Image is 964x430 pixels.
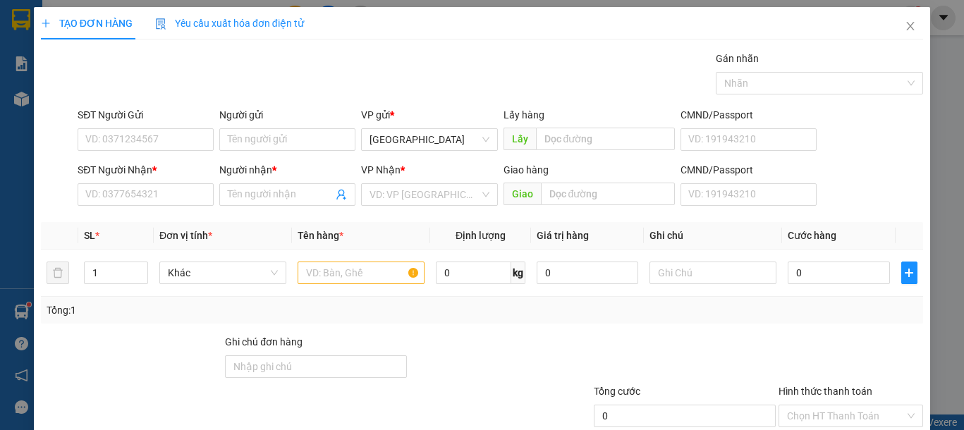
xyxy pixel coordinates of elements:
[504,109,544,121] span: Lấy hàng
[644,222,782,250] th: Ghi chú
[225,355,407,378] input: Ghi chú đơn hàng
[219,107,355,123] div: Người gửi
[905,20,916,32] span: close
[47,302,373,318] div: Tổng: 1
[47,262,69,284] button: delete
[504,183,541,205] span: Giao
[84,230,95,241] span: SL
[298,230,343,241] span: Tên hàng
[649,262,776,284] input: Ghi Chú
[594,386,640,397] span: Tổng cước
[361,164,401,176] span: VP Nhận
[136,274,145,283] span: down
[336,189,347,200] span: user-add
[370,129,489,150] span: Sài Gòn
[541,183,675,205] input: Dọc đường
[511,262,525,284] span: kg
[537,262,638,284] input: 0
[41,18,51,28] span: plus
[155,18,166,30] img: icon
[891,7,930,47] button: Close
[681,107,817,123] div: CMND/Passport
[504,128,536,150] span: Lấy
[136,264,145,273] span: up
[901,262,917,284] button: plus
[788,230,836,241] span: Cước hàng
[537,230,589,241] span: Giá trị hàng
[716,53,759,64] label: Gán nhãn
[504,164,549,176] span: Giao hàng
[225,336,303,348] label: Ghi chú đơn hàng
[78,162,214,178] div: SĐT Người Nhận
[78,107,214,123] div: SĐT Người Gửi
[168,262,278,283] span: Khác
[298,262,425,284] input: VD: Bàn, Ghế
[779,386,872,397] label: Hình thức thanh toán
[456,230,506,241] span: Định lượng
[132,273,147,283] span: Decrease Value
[902,267,917,278] span: plus
[155,18,304,29] span: Yêu cầu xuất hóa đơn điện tử
[219,162,355,178] div: Người nhận
[132,262,147,273] span: Increase Value
[41,18,133,29] span: TẠO ĐƠN HÀNG
[681,162,817,178] div: CMND/Passport
[159,230,212,241] span: Đơn vị tính
[361,107,497,123] div: VP gửi
[536,128,675,150] input: Dọc đường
